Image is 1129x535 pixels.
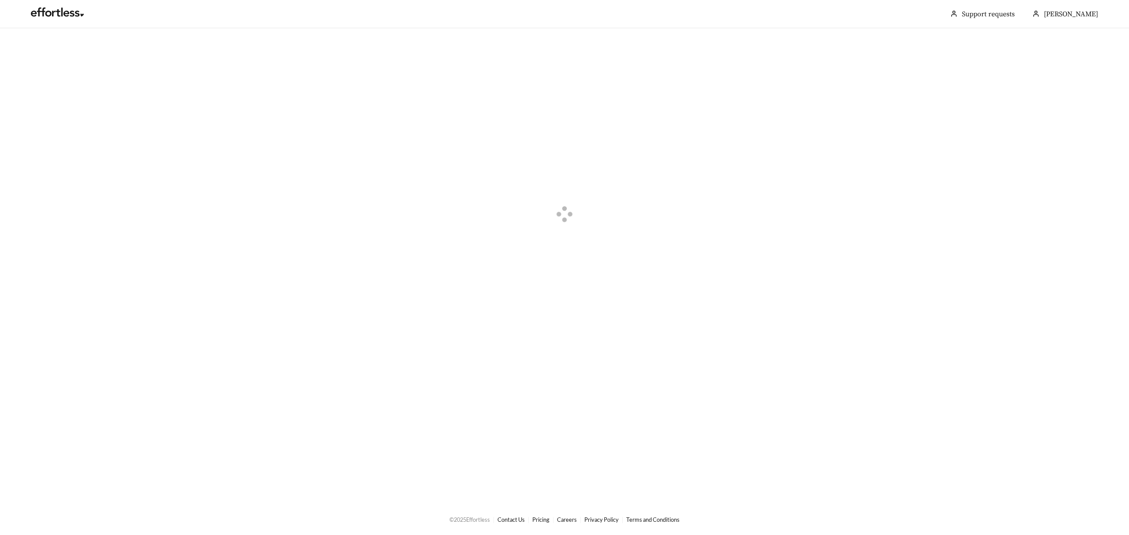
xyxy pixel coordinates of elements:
[532,516,550,523] a: Pricing
[626,516,680,523] a: Terms and Conditions
[557,516,577,523] a: Careers
[449,516,490,523] span: © 2025 Effortless
[584,516,619,523] a: Privacy Policy
[962,10,1015,19] a: Support requests
[497,516,525,523] a: Contact Us
[1044,10,1098,19] span: [PERSON_NAME]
